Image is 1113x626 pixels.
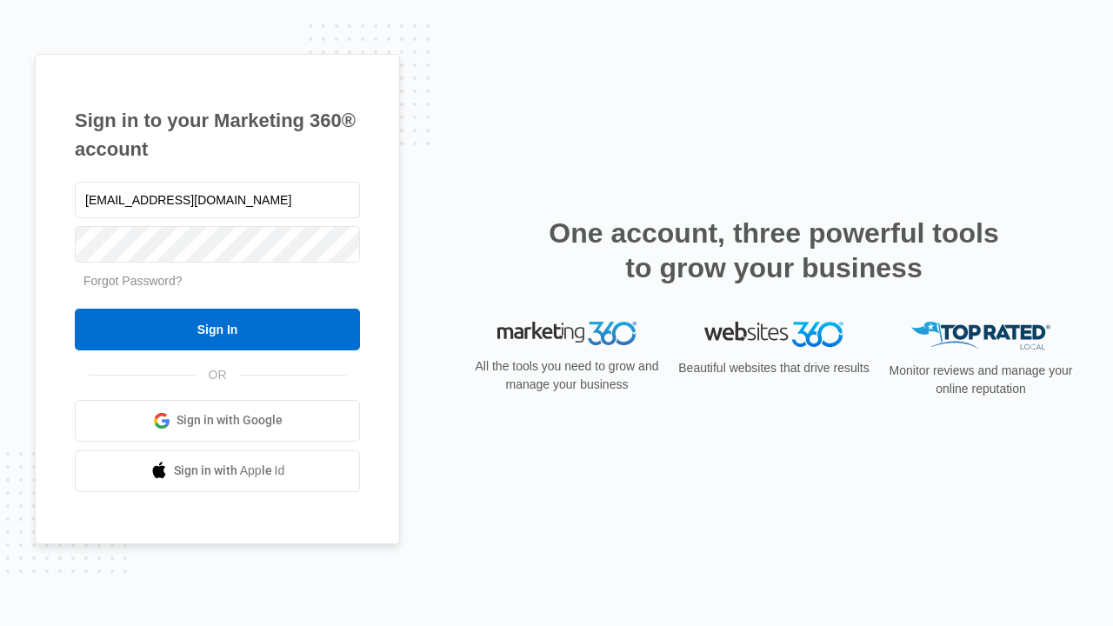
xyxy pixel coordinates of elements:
[75,450,360,492] a: Sign in with Apple Id
[704,322,843,347] img: Websites 360
[75,182,360,218] input: Email
[197,366,239,384] span: OR
[174,462,285,480] span: Sign in with Apple Id
[911,322,1050,350] img: Top Rated Local
[75,309,360,350] input: Sign In
[543,216,1004,285] h2: One account, three powerful tools to grow your business
[470,357,664,394] p: All the tools you need to grow and manage your business
[497,322,636,346] img: Marketing 360
[83,274,183,288] a: Forgot Password?
[75,106,360,163] h1: Sign in to your Marketing 360® account
[883,362,1078,398] p: Monitor reviews and manage your online reputation
[75,400,360,442] a: Sign in with Google
[676,359,871,377] p: Beautiful websites that drive results
[177,411,283,430] span: Sign in with Google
